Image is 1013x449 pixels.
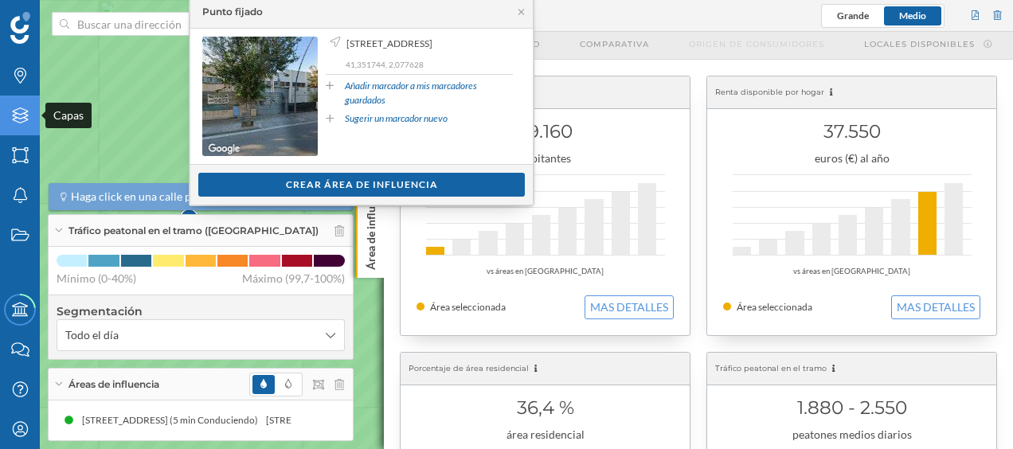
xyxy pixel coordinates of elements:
div: [STREET_ADDRESS] (5 min Conduciendo) [82,412,266,428]
p: Área de influencia [363,174,379,270]
button: MAS DETALLES [585,295,674,319]
h1: 37.550 [723,116,980,146]
span: Grande [837,10,869,21]
h1: 29.160 [417,116,674,146]
h1: 1.880 - 2.550 [723,392,980,423]
span: Origen de consumidores [689,38,824,50]
div: peatones medios diarios [723,427,980,443]
div: Capas [45,103,92,128]
a: Añadir marcador a mis marcadores guardados [345,79,513,107]
p: 41,351744, 2,077628 [346,59,513,70]
div: vs áreas en [GEOGRAPHIC_DATA] [723,264,980,279]
a: Sugerir un marcador nuevo [345,111,448,126]
span: Tráfico peatonal en el tramo ([GEOGRAPHIC_DATA]) [68,224,319,238]
button: MAS DETALLES [891,295,980,319]
span: Medio [899,10,926,21]
span: Todo el día [65,327,119,343]
span: Área seleccionada [737,301,812,313]
span: Comparativa [580,38,649,50]
div: área residencial [417,427,674,443]
img: streetview [202,37,318,156]
span: Áreas de influencia [68,377,159,392]
span: Haga click en una calle para analizar el tráfico [71,189,295,205]
div: Población censada [401,76,690,109]
span: Máximo (99,7-100%) [242,271,345,287]
span: Mínimo (0-40%) [57,271,136,287]
h4: Segmentación [57,303,345,319]
div: vs áreas en [GEOGRAPHIC_DATA] [417,264,674,279]
div: Tráfico peatonal en el tramo [707,353,996,385]
span: Locales disponibles [864,38,975,50]
img: Geoblink Logo [10,12,30,44]
div: [STREET_ADDRESS] (5 min Conduciendo) [266,412,450,428]
div: habitantes [417,150,674,166]
div: Renta disponible por hogar [707,76,996,109]
div: Porcentaje de área residencial [401,353,690,385]
div: euros (€) al año [723,150,980,166]
span: [STREET_ADDRESS] [346,37,432,51]
h1: 36,4 % [417,392,674,423]
span: Área seleccionada [430,301,506,313]
div: Punto fijado [202,5,263,19]
span: Soporte [32,11,88,25]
